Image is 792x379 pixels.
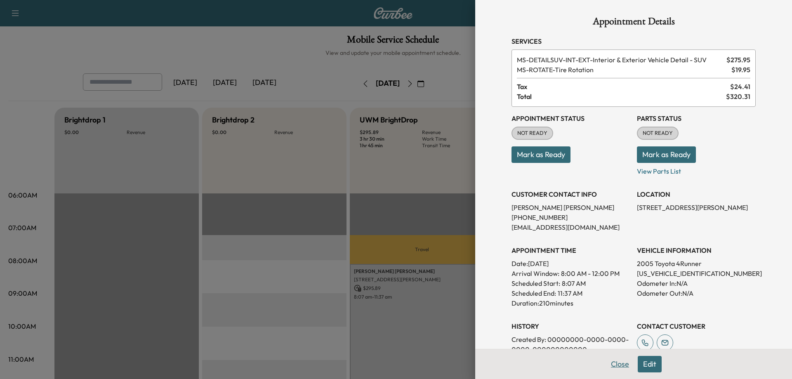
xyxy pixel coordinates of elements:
[637,202,756,212] p: [STREET_ADDRESS][PERSON_NAME]
[511,288,556,298] p: Scheduled End:
[517,55,723,65] span: Interior & Exterior Vehicle Detail - SUV
[637,113,756,123] h3: Parts Status
[511,268,630,278] p: Arrival Window:
[511,298,630,308] p: Duration: 210 minutes
[637,288,756,298] p: Odometer Out: N/A
[726,55,750,65] span: $ 275.95
[512,129,552,137] span: NOT READY
[637,189,756,199] h3: LOCATION
[511,222,630,232] p: [EMAIL_ADDRESS][DOMAIN_NAME]
[637,321,756,331] h3: CONTACT CUSTOMER
[511,321,630,331] h3: History
[511,113,630,123] h3: Appointment Status
[517,65,728,75] span: Tire Rotation
[511,212,630,222] p: [PHONE_NUMBER]
[731,65,750,75] span: $ 19.95
[606,356,634,372] button: Close
[511,334,630,354] p: Created By : 00000000-0000-0000-0000-000000000000
[638,356,662,372] button: Edit
[637,259,756,268] p: 2005 Toyota 4Runner
[511,189,630,199] h3: CUSTOMER CONTACT INFO
[511,16,756,30] h1: Appointment Details
[726,92,750,101] span: $ 320.31
[511,278,560,288] p: Scheduled Start:
[638,129,678,137] span: NOT READY
[511,36,756,46] h3: Services
[637,268,756,278] p: [US_VEHICLE_IDENTIFICATION_NUMBER]
[511,259,630,268] p: Date: [DATE]
[637,278,756,288] p: Odometer In: N/A
[637,245,756,255] h3: VEHICLE INFORMATION
[730,82,750,92] span: $ 24.41
[517,82,730,92] span: Tax
[637,146,696,163] button: Mark as Ready
[558,288,582,298] p: 11:37 AM
[561,268,620,278] span: 8:00 AM - 12:00 PM
[511,202,630,212] p: [PERSON_NAME] [PERSON_NAME]
[562,278,586,288] p: 8:07 AM
[517,92,726,101] span: Total
[637,163,756,176] p: View Parts List
[511,245,630,255] h3: APPOINTMENT TIME
[511,146,570,163] button: Mark as Ready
